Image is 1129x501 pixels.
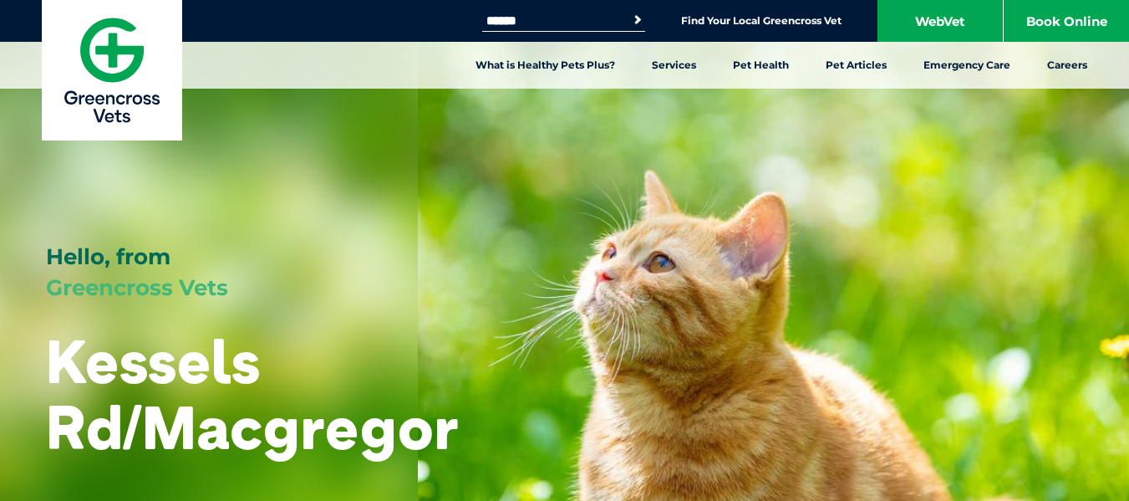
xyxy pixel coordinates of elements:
a: Services [633,42,715,89]
span: Greencross Vets [46,274,228,301]
span: Hello, from [46,243,170,270]
a: Pet Articles [807,42,905,89]
h1: Kessels Rd/Macgregor [46,328,459,460]
button: Search [629,12,646,28]
a: Find Your Local Greencross Vet [681,14,842,28]
a: Careers [1029,42,1106,89]
a: What is Healthy Pets Plus? [457,42,633,89]
a: Pet Health [715,42,807,89]
a: Emergency Care [905,42,1029,89]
